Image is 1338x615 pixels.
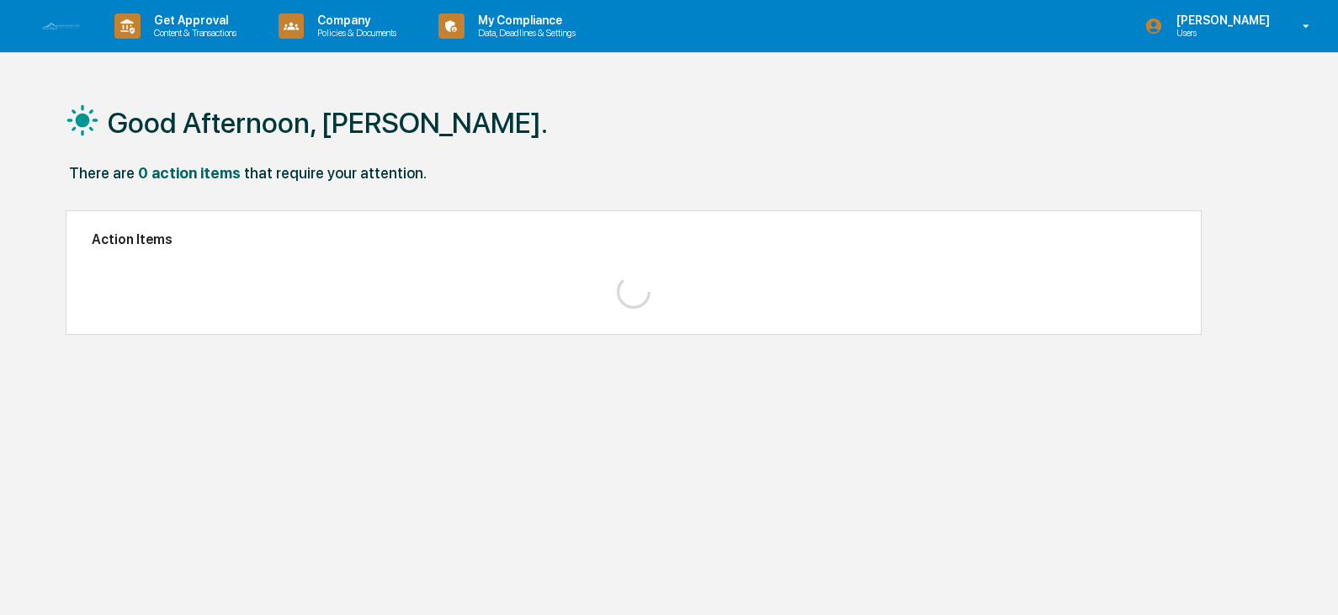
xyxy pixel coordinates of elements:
p: Content & Transactions [141,27,245,39]
p: Policies & Documents [304,27,405,39]
p: Data, Deadlines & Settings [465,27,584,39]
p: My Compliance [465,13,584,27]
div: that require your attention. [244,164,427,182]
p: Get Approval [141,13,245,27]
p: Company [304,13,405,27]
h1: Good Afternoon, [PERSON_NAME]. [108,106,548,140]
p: Users [1163,27,1278,39]
div: 0 action items [138,164,241,182]
img: logo [40,22,81,31]
p: [PERSON_NAME] [1163,13,1278,27]
h2: Action Items [92,231,1176,247]
div: There are [69,164,135,182]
